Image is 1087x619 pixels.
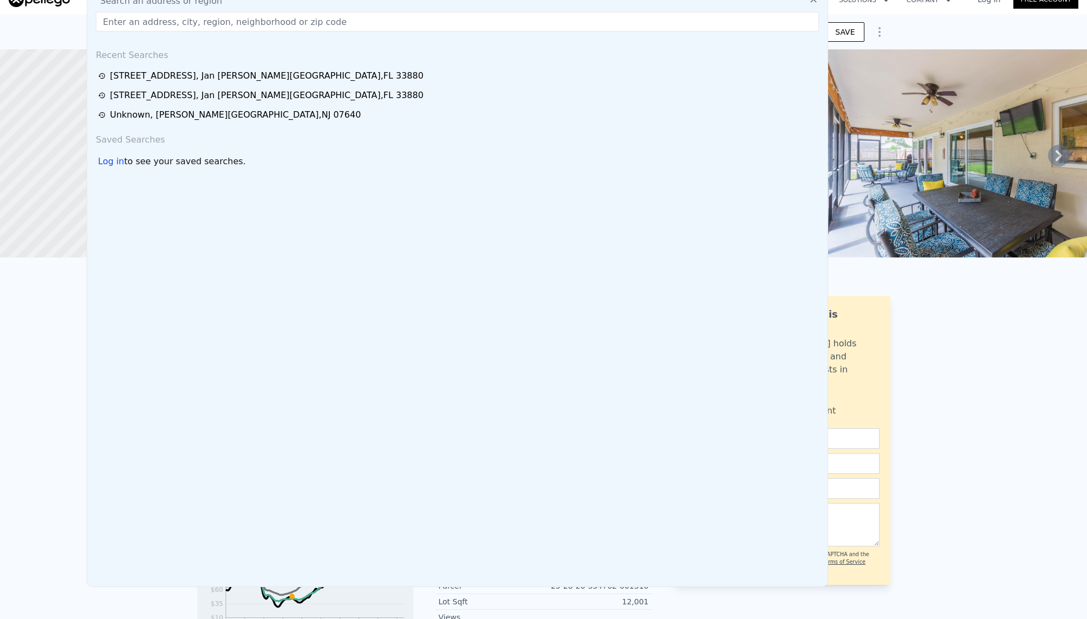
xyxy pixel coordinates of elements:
[823,559,865,565] a: Terms of Service
[110,89,424,102] div: [STREET_ADDRESS] , Jan [PERSON_NAME][GEOGRAPHIC_DATA] , FL 33880
[98,155,124,168] div: Log in
[544,596,649,607] div: 12,001
[826,22,864,42] button: SAVE
[98,89,820,102] a: [STREET_ADDRESS], Jan [PERSON_NAME][GEOGRAPHIC_DATA],FL 33880
[96,12,819,31] input: Enter an address, city, region, neighborhood or zip code
[110,69,424,82] div: [STREET_ADDRESS] , Jan [PERSON_NAME][GEOGRAPHIC_DATA] , FL 33880
[869,21,890,43] button: Show Options
[110,108,361,121] div: Unknown , [PERSON_NAME][GEOGRAPHIC_DATA] , NJ 07640
[124,155,245,168] span: to see your saved searches.
[439,596,544,607] div: Lot Sqft
[92,40,823,66] div: Recent Searches
[211,600,223,608] tspan: $35
[211,586,223,594] tspan: $60
[92,125,823,151] div: Saved Searches
[98,108,820,121] a: Unknown, [PERSON_NAME][GEOGRAPHIC_DATA],NJ 07640
[98,69,820,82] a: [STREET_ADDRESS], Jan [PERSON_NAME][GEOGRAPHIC_DATA],FL 33880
